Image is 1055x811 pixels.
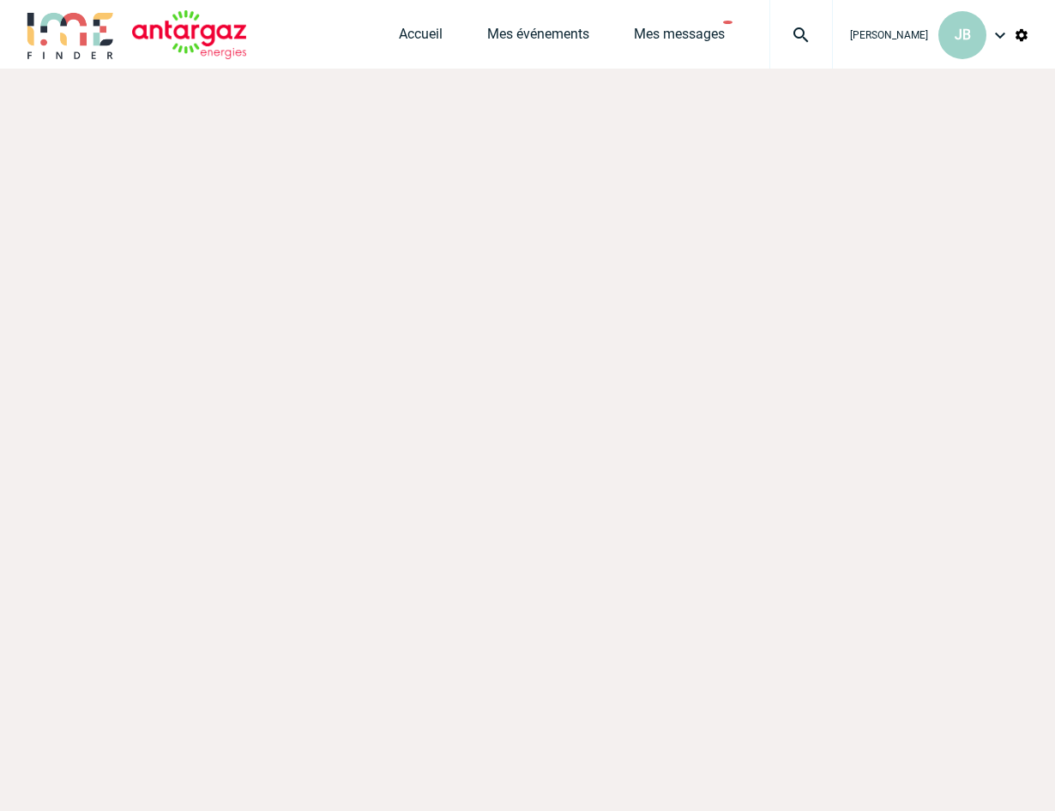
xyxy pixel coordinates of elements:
span: [PERSON_NAME] [850,29,928,41]
a: Mes messages [634,26,725,50]
span: JB [955,27,971,43]
a: Mes événements [487,26,589,50]
img: IME-Finder [26,10,115,59]
a: Accueil [399,26,443,50]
